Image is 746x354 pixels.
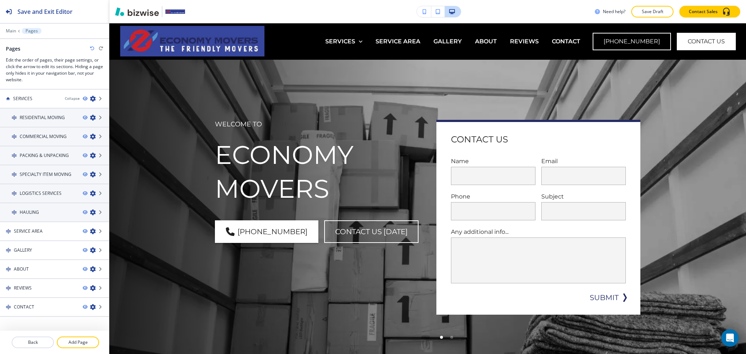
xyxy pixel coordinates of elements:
h4: SPECIALTY ITEM MOVING [20,171,71,178]
p: GALLERY [433,37,462,46]
button: Collapse [65,96,80,101]
p: Any additional info... [451,228,626,236]
button: SUBMIT [590,292,619,303]
button: Contact Us [DATE] [324,220,419,243]
p: Phone [451,192,535,201]
button: [PHONE_NUMBER] [593,33,671,50]
h4: REVIEWS [14,285,32,291]
img: Drag [12,115,17,120]
h4: GALLERY [14,247,32,253]
h4: PACKING & UNPACKING [20,152,69,159]
p: Add Page [58,339,98,346]
h1: ECONOMY MOVERS [215,138,419,206]
div: Open Intercom Messenger [721,329,739,347]
p: Subject [541,192,626,201]
h4: CONTACT [14,304,34,310]
button: Save Draft [631,6,674,17]
img: Drag [12,134,17,139]
button: Contact Us [677,33,736,50]
button: Back [12,337,54,348]
h2: Save and Exit Editor [17,7,72,16]
h4: SERVICES [13,95,32,102]
img: Economy Movers [120,26,264,56]
h4: HAULING [20,209,39,216]
img: Drag [12,172,17,177]
h3: Need help? [603,8,625,15]
p: SERVICE AREA [376,37,420,46]
h4: LOGISTICS SERVICES [20,190,62,197]
img: Drag [6,248,11,253]
img: Drag [12,210,17,215]
img: Drag [12,191,17,196]
p: Contact Sales [689,8,718,15]
p: REVIEWS [510,37,539,46]
p: CONTACT [552,37,580,46]
p: Save Draft [641,8,664,15]
p: Pages [25,28,38,34]
button: Main [6,28,16,34]
h4: SERVICE AREA [14,228,43,235]
h4: Contact Us [451,134,508,145]
p: Email [541,157,626,165]
h4: RESIDENTIAL MOVING [20,114,65,121]
button: Contact Sales [679,6,740,17]
img: Drag [6,304,11,310]
p: SERVICES [325,37,355,46]
img: Bizwise Logo [115,7,159,16]
img: Drag [12,153,17,158]
h2: Pages [6,45,20,52]
img: Drag [6,267,11,272]
a: [PHONE_NUMBER] [215,220,318,243]
img: Drag [6,286,11,291]
h4: ABOUT [14,266,29,272]
p: Back [12,339,53,346]
p: ABOUT [475,37,497,46]
img: Drag [6,229,11,234]
button: Pages [22,28,42,34]
p: WELCOME TO [215,120,419,129]
h3: Edit the order of pages, their page settings, or click the arrow to edit its sections. Hiding a p... [6,57,103,83]
p: Name [451,157,535,165]
h4: COMMERCIAL MOVING [20,133,67,140]
button: Add Page [57,337,99,348]
img: Your Logo [165,9,185,13]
